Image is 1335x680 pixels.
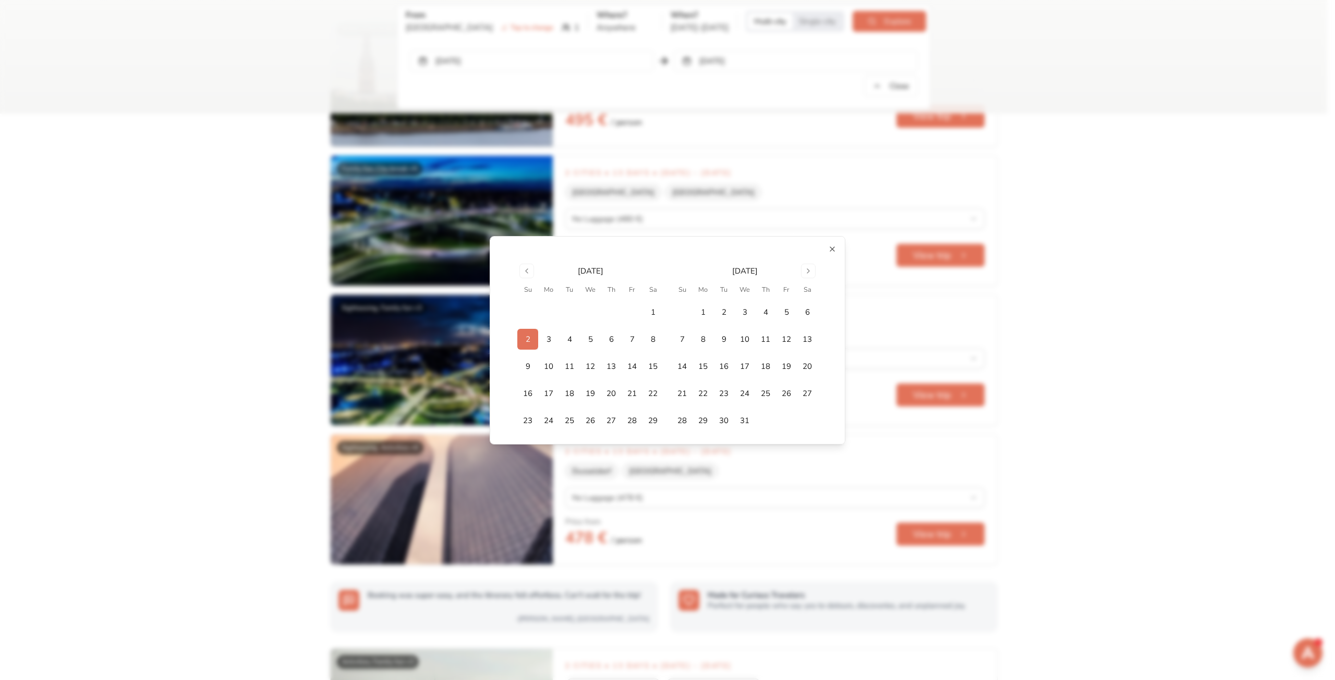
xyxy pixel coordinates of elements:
[517,285,538,295] th: Sunday
[538,410,559,431] button: 24
[672,329,693,350] button: 7
[693,383,713,404] button: 22
[801,264,816,278] button: Go to next month
[755,285,776,295] th: Thursday
[578,266,603,276] div: [DATE]
[755,329,776,350] button: 11
[693,285,713,295] th: Monday
[797,383,818,404] button: 27
[693,356,713,377] button: 15
[672,410,693,431] button: 28
[693,410,713,431] button: 29
[776,356,797,377] button: 19
[776,383,797,404] button: 26
[713,285,734,295] th: Tuesday
[713,356,734,377] button: 16
[642,410,663,431] button: 29
[797,329,818,350] button: 13
[642,383,663,404] button: 22
[559,356,580,377] button: 11
[580,285,601,295] th: Wednesday
[580,410,601,431] button: 26
[580,356,601,377] button: 12
[580,329,601,350] button: 5
[601,285,622,295] th: Thursday
[755,383,776,404] button: 25
[601,356,622,377] button: 13
[538,285,559,295] th: Monday
[622,285,642,295] th: Friday
[517,410,538,431] button: 23
[559,285,580,295] th: Tuesday
[642,302,663,323] button: 1
[713,383,734,404] button: 23
[713,410,734,431] button: 30
[672,383,693,404] button: 21
[517,437,538,458] button: 30
[517,356,538,377] button: 9
[672,356,693,377] button: 14
[622,410,642,431] button: 28
[693,302,713,323] button: 1
[755,356,776,377] button: 18
[601,329,622,350] button: 6
[713,329,734,350] button: 9
[559,329,580,350] button: 4
[734,302,755,323] button: 3
[672,285,693,295] th: Sunday
[776,329,797,350] button: 12
[732,266,758,276] div: [DATE]
[797,356,818,377] button: 20
[755,302,776,323] button: 4
[517,383,538,404] button: 16
[517,329,538,350] button: 2
[734,285,755,295] th: Wednesday
[776,285,797,295] th: Friday
[734,383,755,404] button: 24
[642,356,663,377] button: 15
[642,285,663,295] th: Saturday
[538,383,559,404] button: 17
[734,410,755,431] button: 31
[538,329,559,350] button: 3
[734,356,755,377] button: 17
[559,383,580,404] button: 18
[622,329,642,350] button: 7
[601,383,622,404] button: 20
[538,356,559,377] button: 10
[622,383,642,404] button: 21
[622,356,642,377] button: 14
[559,410,580,431] button: 25
[797,302,818,323] button: 6
[642,329,663,350] button: 8
[776,302,797,323] button: 5
[580,383,601,404] button: 19
[713,302,734,323] button: 2
[734,329,755,350] button: 10
[797,285,818,295] th: Saturday
[693,329,713,350] button: 8
[601,410,622,431] button: 27
[519,264,534,278] button: Go to previous month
